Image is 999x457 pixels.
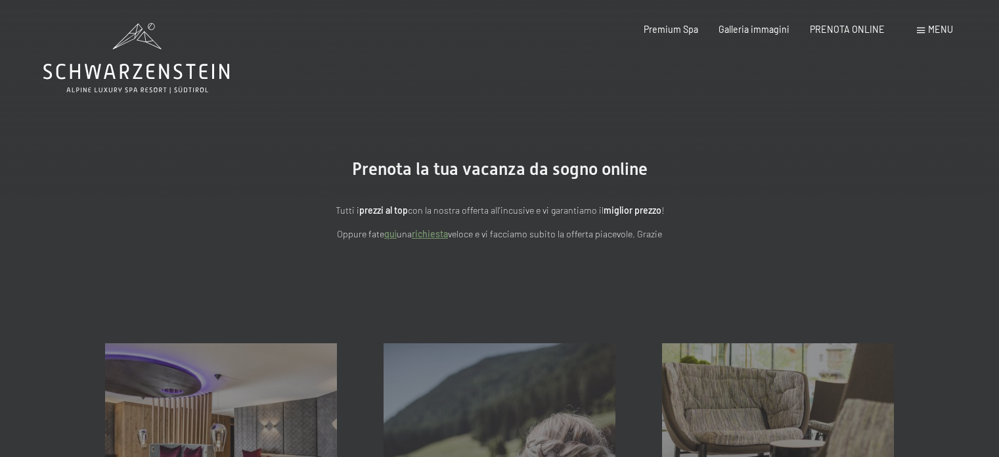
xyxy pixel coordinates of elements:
strong: miglior prezzo [604,204,661,216]
span: Menu [928,24,953,35]
a: richiesta [412,228,448,239]
span: Prenota la tua vacanza da sogno online [352,159,648,179]
p: Tutti i con la nostra offerta all'incusive e vi garantiamo il ! [211,203,789,218]
a: Premium Spa [644,24,698,35]
a: Galleria immagini [719,24,789,35]
a: PRENOTA ONLINE [810,24,885,35]
a: quì [384,228,397,239]
p: Oppure fate una veloce e vi facciamo subito la offerta piacevole. Grazie [211,227,789,242]
strong: prezzi al top [359,204,408,216]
